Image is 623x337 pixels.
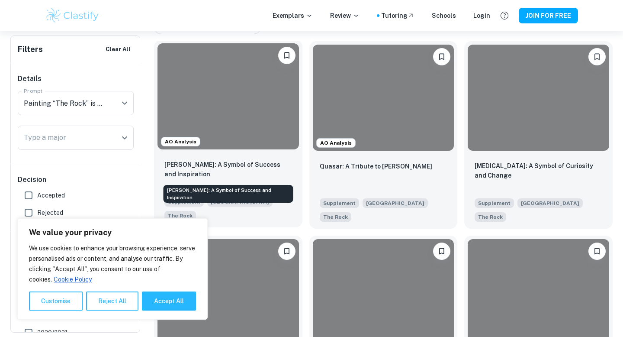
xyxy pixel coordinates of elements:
p: Quasar: A Tribute to Cosmic Wonder [320,162,432,171]
img: Clastify logo [45,7,100,24]
p: Exemplars [273,11,313,20]
span: The Rock [323,213,348,221]
p: We value your privacy [29,227,196,238]
p: Review [330,11,360,20]
a: Login [473,11,490,20]
a: Schools [432,11,456,20]
span: Accepted [37,191,65,200]
button: Please log in to bookmark exemplars [433,48,450,65]
div: [PERSON_NAME]: A Symbol of Success and Inspiration [164,185,293,203]
span: Supplement [320,198,359,208]
span: Painting “The Rock” is a tradition at Northwestern that invites all forms of expression—students ... [320,211,351,222]
a: AO AnalysisPlease log in to bookmark exemplarsQuasar: A Tribute to Cosmic WonderSupplement[GEOGRA... [309,41,458,229]
p: We use cookies to enhance your browsing experience, serve personalised ads or content, and analys... [29,243,196,285]
a: AO AnalysisPlease log in to bookmark exemplarsReese Witherspoon: A Symbol of Success and Inspirat... [154,41,302,229]
span: [GEOGRAPHIC_DATA] [363,198,428,208]
span: [GEOGRAPHIC_DATA] [517,198,583,208]
p: Carbon Tetrachloride: A Symbol of Curiosity and Change [475,161,602,180]
button: Please log in to bookmark exemplars [278,243,295,260]
button: Accept All [142,292,196,311]
button: Please log in to bookmark exemplars [278,47,295,64]
h6: Details [18,74,134,84]
span: Painting “The Rock” is a tradition at Northwestern that invites all forms of expression—students ... [475,211,506,222]
label: Prompt [24,87,43,94]
button: Customise [29,292,83,311]
button: Please log in to bookmark exemplars [588,48,606,65]
button: Help and Feedback [497,8,512,23]
div: We value your privacy [17,218,208,320]
span: The Rock [168,212,193,220]
button: Please log in to bookmark exemplars [588,243,606,260]
button: Please log in to bookmark exemplars [433,243,450,260]
button: Open [119,97,131,109]
span: Rejected [37,208,63,217]
span: Painting “The Rock” is a tradition at Northwestern that invites all forms of expression—students ... [164,210,196,220]
h6: Filters [18,43,43,55]
span: AO Analysis [317,139,355,147]
button: Reject All [86,292,138,311]
button: Clear All [103,43,133,56]
button: Open [119,132,131,144]
a: Please log in to bookmark exemplarsCarbon Tetrachloride: A Symbol of Curiosity and ChangeSuppleme... [464,41,613,229]
a: Cookie Policy [53,275,92,283]
a: Tutoring [381,11,414,20]
span: The Rock [478,213,503,221]
span: AO Analysis [161,138,200,146]
h6: Decision [18,175,134,185]
button: JOIN FOR FREE [519,8,578,23]
span: Supplement [475,198,514,208]
p: Reese Witherspoon: A Symbol of Success and Inspiration [164,160,292,179]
